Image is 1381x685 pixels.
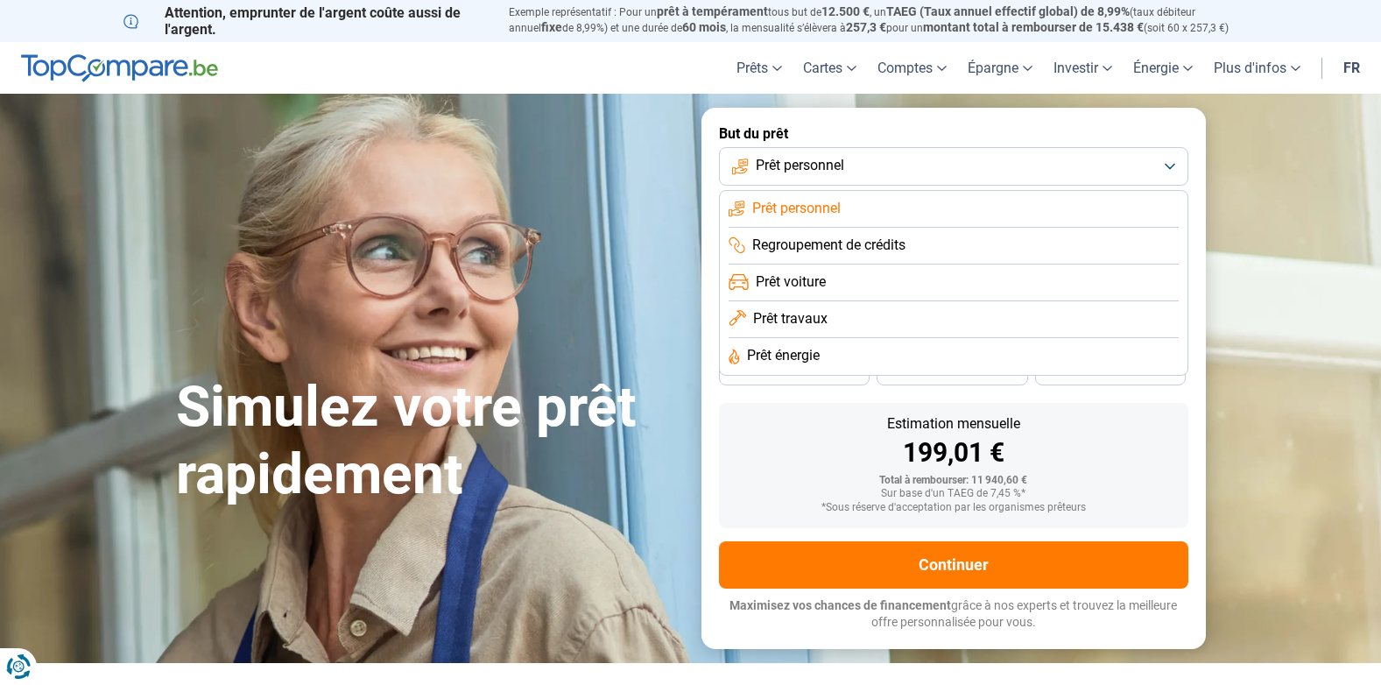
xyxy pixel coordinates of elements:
span: 24 mois [1091,367,1130,378]
p: Attention, emprunter de l'argent coûte aussi de l'argent. [123,4,488,38]
span: 257,3 € [846,20,886,34]
label: But du prêt [719,125,1188,142]
span: fixe [541,20,562,34]
a: Investir [1043,42,1123,94]
p: Exemple représentatif : Pour un tous but de , un (taux débiteur annuel de 8,99%) et une durée de ... [509,4,1258,36]
span: 36 mois [775,367,814,378]
span: montant total à rembourser de 15.438 € [923,20,1144,34]
span: prêt à tempérament [657,4,768,18]
span: 30 mois [933,367,971,378]
div: Total à rembourser: 11 940,60 € [733,475,1174,487]
a: Épargne [957,42,1043,94]
span: TAEG (Taux annuel effectif global) de 8,99% [886,4,1130,18]
span: Prêt personnel [752,199,841,218]
span: 12.500 € [821,4,870,18]
span: Prêt voiture [756,272,826,292]
div: Estimation mensuelle [733,417,1174,431]
span: Prêt énergie [747,346,820,365]
a: Énergie [1123,42,1203,94]
span: Maximisez vos chances de financement [729,598,951,612]
img: TopCompare [21,54,218,82]
a: Cartes [793,42,867,94]
a: Plus d'infos [1203,42,1311,94]
a: Comptes [867,42,957,94]
a: fr [1333,42,1370,94]
button: Continuer [719,541,1188,589]
h1: Simulez votre prêt rapidement [176,374,680,509]
span: Regroupement de crédits [752,236,905,255]
div: *Sous réserve d'acceptation par les organismes prêteurs [733,502,1174,514]
a: Prêts [726,42,793,94]
span: Prêt personnel [756,156,844,175]
div: 199,01 € [733,440,1174,466]
p: grâce à nos experts et trouvez la meilleure offre personnalisée pour vous. [719,597,1188,632]
button: Prêt personnel [719,147,1188,186]
span: Prêt travaux [753,309,828,328]
span: 60 mois [682,20,726,34]
div: Sur base d'un TAEG de 7,45 %* [733,488,1174,500]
